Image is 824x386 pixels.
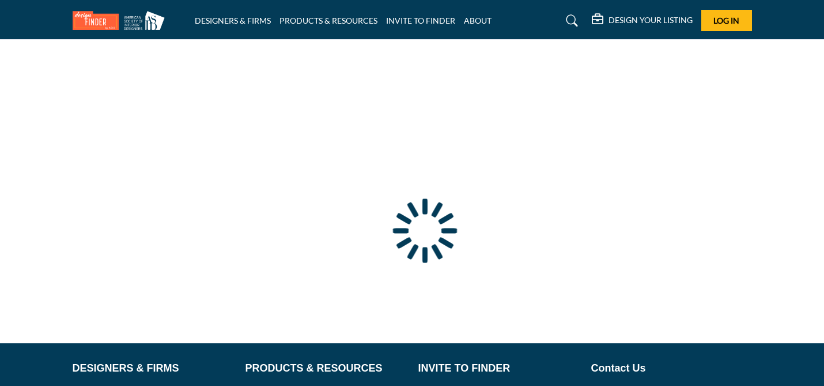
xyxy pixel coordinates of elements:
[279,16,377,25] a: PRODUCTS & RESOURCES
[608,15,693,25] h5: DESIGN YOUR LISTING
[591,361,752,376] a: Contact Us
[592,14,693,28] div: DESIGN YOUR LISTING
[195,16,271,25] a: DESIGNERS & FIRMS
[713,16,739,25] span: Log In
[464,16,492,25] a: ABOUT
[73,361,233,376] a: DESIGNERS & FIRMS
[701,10,752,31] button: Log In
[73,11,171,30] img: Site Logo
[386,16,455,25] a: INVITE TO FINDER
[418,361,579,376] a: INVITE TO FINDER
[245,361,406,376] a: PRODUCTS & RESOURCES
[555,12,585,30] a: Search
